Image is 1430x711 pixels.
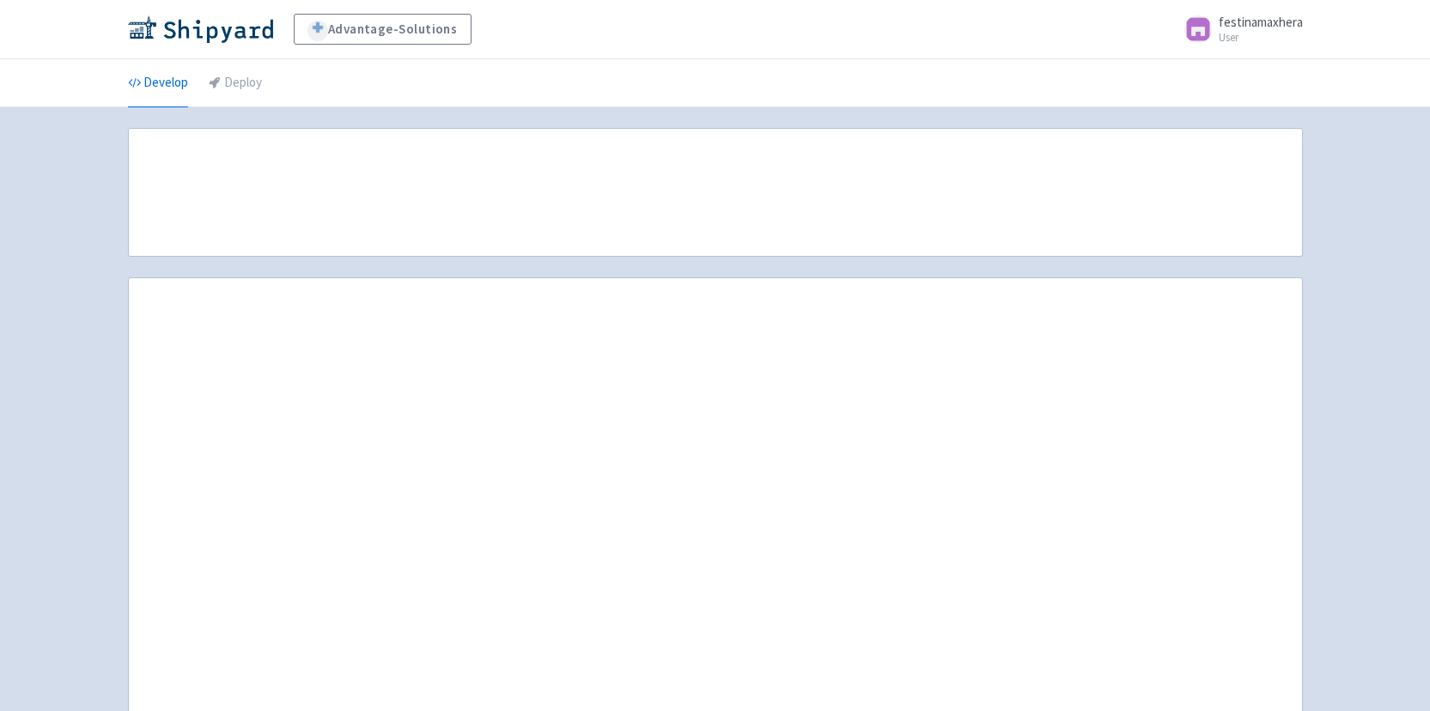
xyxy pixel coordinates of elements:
img: Shipyard logo [128,15,273,43]
small: User [1219,32,1303,43]
a: Advantage-Solutions [294,14,472,45]
span: festinamaxhera [1219,14,1303,30]
a: Deploy [209,59,262,107]
a: festinamaxhera User [1174,15,1303,43]
a: Develop [128,59,188,107]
